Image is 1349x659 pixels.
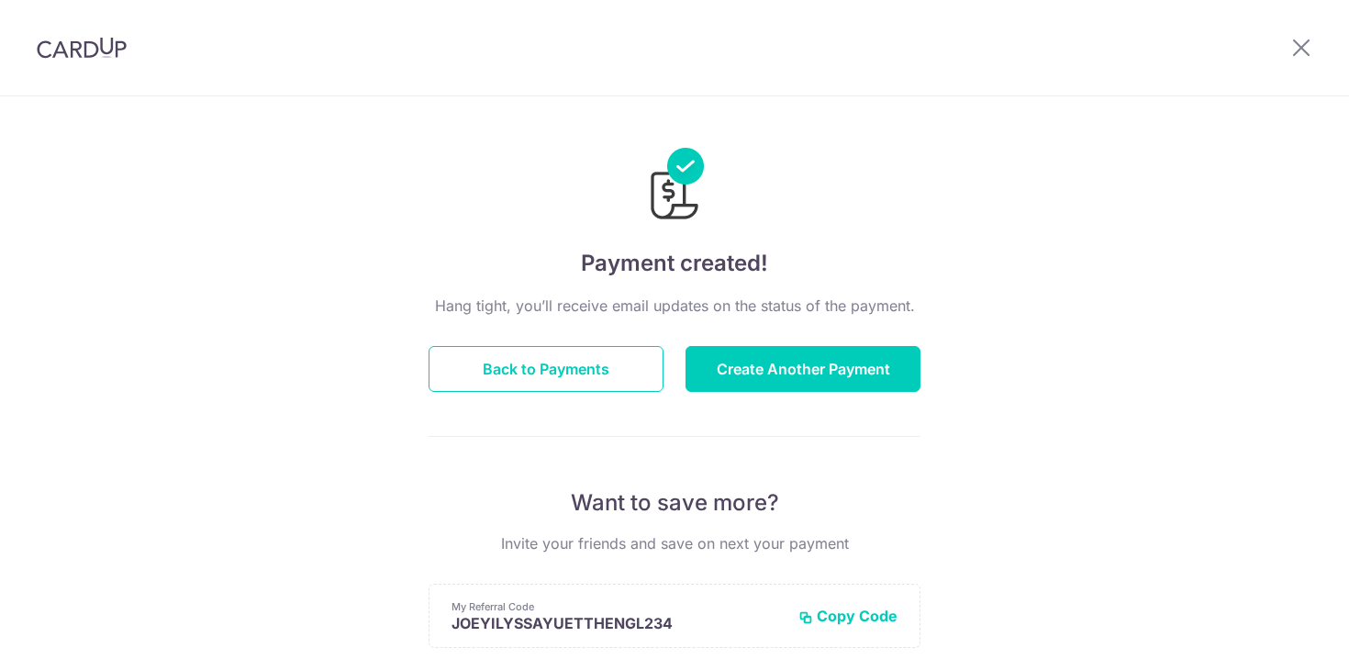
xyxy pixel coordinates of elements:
[429,247,920,280] h4: Payment created!
[686,346,920,392] button: Create Another Payment
[429,295,920,317] p: Hang tight, you’ll receive email updates on the status of the payment.
[798,607,897,625] button: Copy Code
[429,532,920,554] p: Invite your friends and save on next your payment
[452,599,784,614] p: My Referral Code
[645,148,704,225] img: Payments
[452,614,784,632] p: JOEYILYSSAYUETTHENGL234
[429,488,920,518] p: Want to save more?
[429,346,663,392] button: Back to Payments
[37,37,127,59] img: CardUp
